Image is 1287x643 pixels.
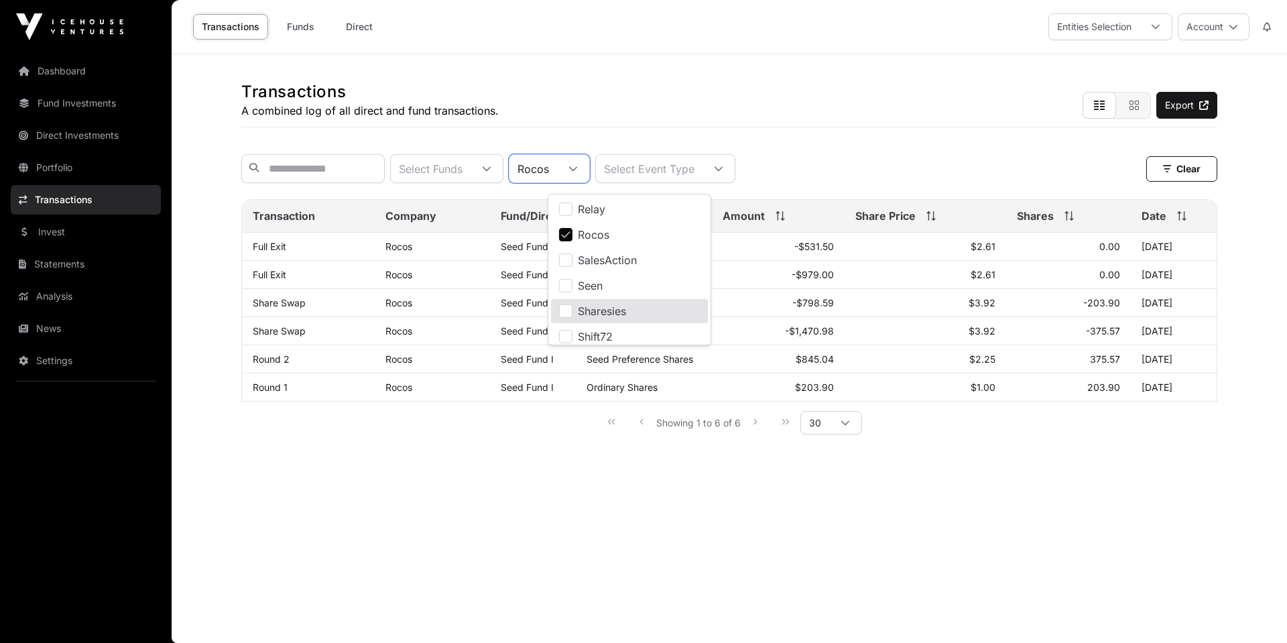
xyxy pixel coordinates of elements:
[551,223,708,247] li: Rocos
[1131,233,1217,261] td: [DATE]
[11,153,161,182] a: Portfolio
[578,331,613,342] span: Shift72
[551,325,708,349] li: Shift72
[241,103,499,119] p: A combined log of all direct and fund transactions.
[1090,353,1120,365] span: 375.57
[1099,241,1120,252] span: 0.00
[501,325,554,337] a: Seed Fund I
[596,155,702,182] div: Select Event Type
[11,56,161,86] a: Dashboard
[385,241,412,252] a: Rocos
[1087,382,1120,393] span: 203.90
[509,155,557,182] div: Rocos
[712,345,845,373] td: $845.04
[578,306,626,316] span: Sharesies
[11,282,161,311] a: Analysis
[712,261,845,289] td: -$979.00
[391,155,471,182] div: Select Funds
[385,269,412,280] a: Rocos
[969,353,995,365] span: $2.25
[712,317,845,345] td: -$1,470.98
[11,185,161,215] a: Transactions
[332,14,386,40] a: Direct
[1131,345,1217,373] td: [DATE]
[578,255,637,266] span: SalesAction
[385,353,412,365] a: Rocos
[501,353,554,365] a: Seed Fund I
[1146,156,1217,182] button: Clear
[273,14,327,40] a: Funds
[11,249,161,279] a: Statements
[11,121,161,150] a: Direct Investments
[385,382,412,393] a: Rocos
[241,81,499,103] h1: Transactions
[656,417,741,428] span: Showing 1 to 6 of 6
[253,208,315,224] span: Transaction
[969,297,995,308] span: $3.92
[501,269,554,280] a: Seed Fund I
[578,229,609,240] span: Rocos
[712,233,845,261] td: -$531.50
[16,13,123,40] img: Icehouse Ventures Logo
[1131,317,1217,345] td: [DATE]
[971,241,995,252] span: $2.61
[969,325,995,337] span: $3.92
[971,269,995,280] span: $2.61
[1017,208,1054,224] span: Shares
[385,325,412,337] a: Rocos
[11,89,161,118] a: Fund Investments
[11,314,161,343] a: News
[253,241,286,252] a: Full Exit
[253,297,306,308] a: Share Swap
[587,353,693,365] span: Seed Preference Shares
[551,299,708,323] li: Sharesies
[253,325,306,337] a: Share Swap
[1220,579,1287,643] iframe: Chat Widget
[1131,261,1217,289] td: [DATE]
[11,217,161,247] a: Invest
[385,208,436,224] span: Company
[501,241,554,252] a: Seed Fund I
[193,14,268,40] a: Transactions
[801,412,829,434] span: Rows per page
[855,208,916,224] span: Share Price
[971,382,995,393] span: $1.00
[551,197,708,221] li: Relay
[712,373,845,402] td: $203.90
[1178,13,1249,40] button: Account
[1086,325,1120,337] span: -375.57
[1083,297,1120,308] span: -203.90
[11,346,161,375] a: Settings
[501,382,554,393] a: Seed Fund I
[253,269,286,280] a: Full Exit
[551,274,708,298] li: Seen
[1131,373,1217,402] td: [DATE]
[385,297,412,308] a: Rocos
[501,208,562,224] span: Fund/Direct
[1049,14,1140,40] div: Entities Selection
[551,248,708,272] li: SalesAction
[253,353,290,365] a: Round 2
[253,382,288,393] a: Round 1
[712,289,845,317] td: -$798.59
[723,208,765,224] span: Amount
[578,204,605,215] span: Relay
[1142,208,1166,224] span: Date
[587,382,658,393] span: Ordinary Shares
[1131,289,1217,317] td: [DATE]
[1099,269,1120,280] span: 0.00
[501,297,554,308] a: Seed Fund I
[1156,92,1217,119] a: Export
[578,280,603,291] span: Seen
